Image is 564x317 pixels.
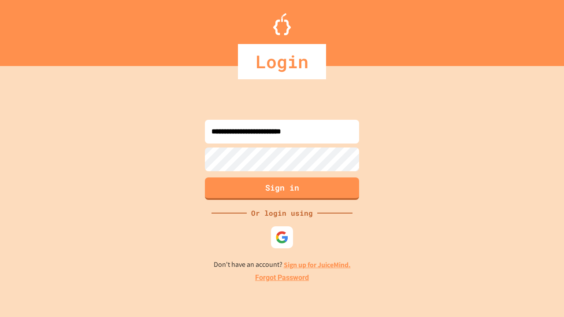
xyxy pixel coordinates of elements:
iframe: chat widget [491,243,555,281]
button: Sign in [205,177,359,200]
a: Forgot Password [255,273,309,283]
img: Logo.svg [273,13,291,35]
div: Or login using [247,208,317,218]
div: Login [238,44,326,79]
iframe: chat widget [527,282,555,308]
p: Don't have an account? [214,259,351,270]
img: google-icon.svg [275,231,289,244]
a: Sign up for JuiceMind. [284,260,351,269]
